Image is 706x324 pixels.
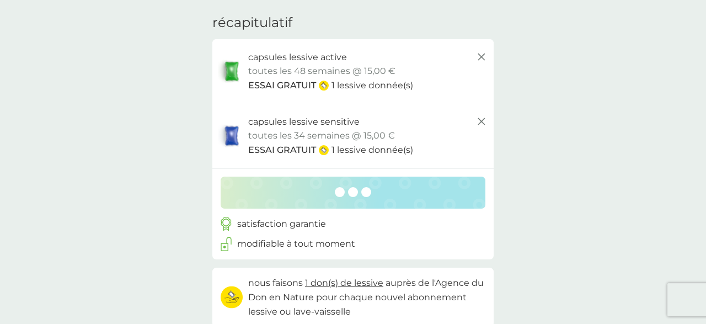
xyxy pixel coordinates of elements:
[248,276,485,318] p: nous faisons auprès de l'Agence du Don en Nature pour chaque nouvel abonnement lessive ou lave-va...
[237,217,326,231] p: satisfaction garantie
[212,15,292,31] h3: récapitulatif
[248,115,360,129] p: capsules lessive sensitive
[248,50,347,65] p: capsules lessive active
[248,78,316,93] span: ESSAI GRATUIT
[248,143,316,157] span: ESSAI GRATUIT
[305,278,383,288] span: 1 don(s) de lessive
[248,64,395,78] p: toutes les 48 semaines @ 15,00 €
[331,143,413,157] p: 1 lessive donnée(s)
[237,237,355,251] p: modifiable à tout moment
[248,129,395,143] p: toutes les 34 semaines @ 15,00 €
[331,78,413,93] p: 1 lessive donnée(s)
